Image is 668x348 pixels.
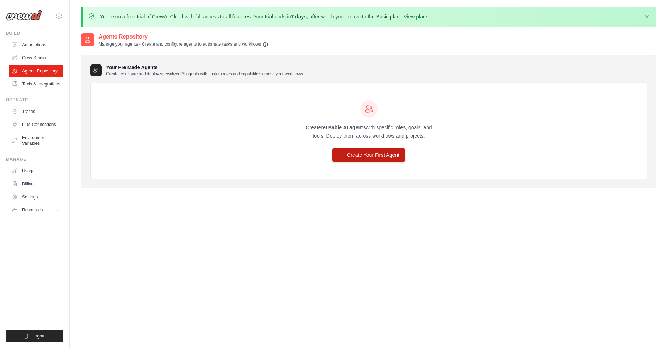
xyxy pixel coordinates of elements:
[6,330,63,342] button: Logout
[9,119,63,130] a: LLM Connections
[332,148,405,162] a: Create Your First Agent
[106,64,303,77] h3: Your Pre Made Agents
[404,14,428,20] a: View plans
[9,39,63,51] a: Automations
[321,125,366,130] strong: reusable AI agents
[9,78,63,90] a: Tools & Integrations
[9,204,63,216] button: Resources
[98,41,268,47] p: Manage your agents - Create and configure agents to automate tasks and workflows
[299,123,438,140] p: Create with specific roles, goals, and tools. Deploy them across workflows and projects.
[6,97,63,103] div: Operate
[22,207,43,213] span: Resources
[6,30,63,36] div: Build
[106,71,303,77] p: Create, configure and deploy specialized AI agents with custom roles and capabilities across your...
[6,10,42,21] img: Logo
[9,106,63,117] a: Traces
[9,65,63,77] a: Agents Repository
[9,165,63,177] a: Usage
[6,156,63,162] div: Manage
[100,13,430,20] p: You're on a free trial of CrewAI Cloud with full access to all features. Your trial ends in , aft...
[98,33,268,41] h2: Agents Repository
[9,52,63,64] a: Crew Studio
[291,14,307,20] strong: 7 days
[32,333,46,339] span: Logout
[9,178,63,190] a: Billing
[9,191,63,203] a: Settings
[9,132,63,149] a: Environment Variables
